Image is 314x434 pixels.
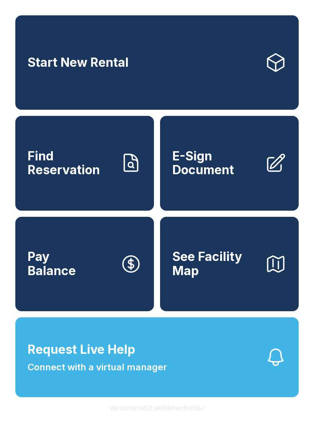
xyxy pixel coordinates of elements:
a: E-Sign Document [160,116,299,210]
span: Pay Balance [28,250,76,278]
span: See Facility Map [172,250,259,278]
button: PayBalance [15,217,154,311]
span: Request Live Help [28,340,135,359]
span: Start New Rental [28,56,129,70]
span: E-Sign Document [172,149,259,177]
span: Find Reservation [28,149,114,177]
button: Request Live HelpConnect with a virtual manager [15,317,299,397]
span: Connect with a virtual manager [28,360,167,374]
button: See Facility Map [160,217,299,311]
button: VersionkrrefDLawElMlwz8nfSsJ [103,397,211,419]
a: Start New Rental [15,15,299,110]
a: Find Reservation [15,116,154,210]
